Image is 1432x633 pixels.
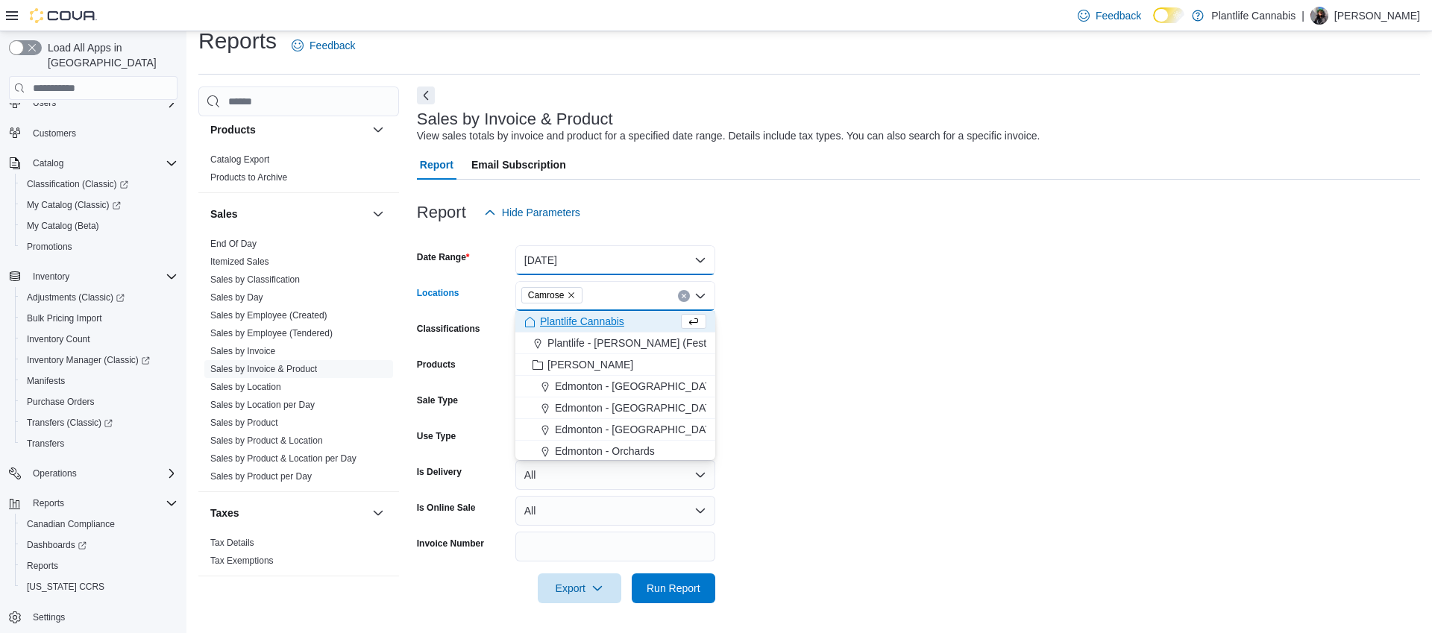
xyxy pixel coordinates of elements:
[21,196,178,214] span: My Catalog (Classic)
[21,414,119,432] a: Transfers (Classic)
[15,576,183,597] button: [US_STATE] CCRS
[21,372,178,390] span: Manifests
[21,578,110,596] a: [US_STATE] CCRS
[15,308,183,329] button: Bulk Pricing Import
[21,175,134,193] a: Classification (Classic)
[27,464,178,482] span: Operations
[21,196,127,214] a: My Catalog (Classic)
[21,435,178,453] span: Transfers
[27,292,125,303] span: Adjustments (Classic)
[515,397,715,419] button: Edmonton - [GEOGRAPHIC_DATA]
[15,412,183,433] a: Transfers (Classic)
[27,220,99,232] span: My Catalog (Beta)
[1153,23,1154,24] span: Dark Mode
[21,578,178,596] span: Washington CCRS
[15,350,183,371] a: Inventory Manager (Classic)
[30,8,97,23] img: Cova
[15,236,183,257] button: Promotions
[15,174,183,195] a: Classification (Classic)
[15,433,183,454] button: Transfers
[21,238,178,256] span: Promotions
[1211,7,1296,25] p: Plantlife Cannabis
[15,535,183,555] a: Dashboards
[1072,1,1147,31] a: Feedback
[21,217,178,235] span: My Catalog (Beta)
[15,391,183,412] button: Purchase Orders
[21,330,96,348] a: Inventory Count
[15,329,183,350] button: Inventory Count
[27,125,82,142] a: Customers
[27,494,178,512] span: Reports
[21,330,178,348] span: Inventory Count
[27,268,178,286] span: Inventory
[3,606,183,628] button: Settings
[15,287,183,308] a: Adjustments (Classic)
[3,266,183,287] button: Inventory
[27,539,87,551] span: Dashboards
[21,175,178,193] span: Classification (Classic)
[515,311,715,333] button: Plantlife Cannabis
[21,238,78,256] a: Promotions
[27,560,58,572] span: Reports
[27,268,75,286] button: Inventory
[27,518,115,530] span: Canadian Compliance
[27,94,178,112] span: Users
[21,515,121,533] a: Canadian Compliance
[21,289,131,306] a: Adjustments (Classic)
[547,336,726,350] span: Plantlife - [PERSON_NAME] (Festival)
[540,314,624,329] span: Plantlife Cannabis
[515,441,715,462] button: Edmonton - Orchards
[515,333,715,354] button: Plantlife - [PERSON_NAME] (Festival)
[27,438,64,450] span: Transfers
[3,493,183,514] button: Reports
[21,557,64,575] a: Reports
[3,153,183,174] button: Catalog
[15,215,183,236] button: My Catalog (Beta)
[27,608,178,626] span: Settings
[27,581,104,593] span: [US_STATE] CCRS
[33,157,63,169] span: Catalog
[21,557,178,575] span: Reports
[27,396,95,408] span: Purchase Orders
[15,514,183,535] button: Canadian Compliance
[1301,7,1304,25] p: |
[21,309,108,327] a: Bulk Pricing Import
[555,379,720,394] span: Edmonton - [GEOGRAPHIC_DATA]
[515,419,715,441] button: Edmonton - [GEOGRAPHIC_DATA]
[21,393,101,411] a: Purchase Orders
[33,611,65,623] span: Settings
[27,241,72,253] span: Promotions
[547,357,633,372] span: [PERSON_NAME]
[33,97,56,109] span: Users
[27,124,178,142] span: Customers
[27,312,102,324] span: Bulk Pricing Import
[33,467,77,479] span: Operations
[27,94,62,112] button: Users
[3,463,183,484] button: Operations
[33,497,64,509] span: Reports
[27,375,65,387] span: Manifests
[15,371,183,391] button: Manifests
[15,195,183,215] a: My Catalog (Classic)
[1310,7,1328,25] div: Vanessa Brown
[555,422,720,437] span: Edmonton - [GEOGRAPHIC_DATA]
[1096,8,1141,23] span: Feedback
[21,351,156,369] a: Inventory Manager (Classic)
[21,515,178,533] span: Canadian Compliance
[21,372,71,390] a: Manifests
[27,608,71,626] a: Settings
[21,217,105,235] a: My Catalog (Beta)
[21,435,70,453] a: Transfers
[21,393,178,411] span: Purchase Orders
[27,154,69,172] button: Catalog
[555,400,720,415] span: Edmonton - [GEOGRAPHIC_DATA]
[27,494,70,512] button: Reports
[21,289,178,306] span: Adjustments (Classic)
[15,555,183,576] button: Reports
[21,351,178,369] span: Inventory Manager (Classic)
[21,536,92,554] a: Dashboards
[515,376,715,397] button: Edmonton - [GEOGRAPHIC_DATA]
[27,333,90,345] span: Inventory Count
[1153,7,1184,23] input: Dark Mode
[42,40,178,70] span: Load All Apps in [GEOGRAPHIC_DATA]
